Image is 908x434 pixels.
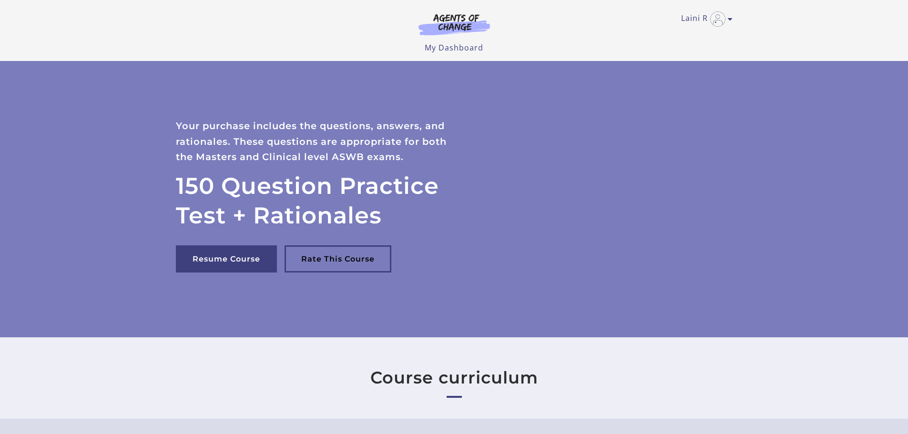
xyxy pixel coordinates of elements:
a: My Dashboard [425,42,483,53]
img: Agents of Change Logo [408,13,500,35]
h2: 150 Question Practice Test + Rationales [176,171,454,231]
a: Toggle menu [681,11,728,27]
a: Resume Course [176,245,277,273]
p: Your purchase includes the questions, answers, and rationales. These questions are appropriate fo... [176,118,454,165]
a: Rate This Course [285,245,391,273]
h2: Course curriculum [370,368,538,388]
